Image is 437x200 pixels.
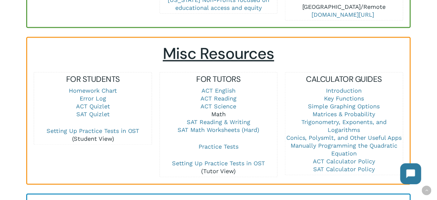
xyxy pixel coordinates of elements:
[160,74,277,85] h5: FOR TUTORS
[313,158,375,165] a: ACT Calculator Policy
[326,87,362,94] a: Introduction
[47,128,140,135] a: Setting Up Practice Tests in OST
[211,111,226,118] a: Math
[285,74,403,85] h5: CALCULATOR GUIDES
[76,111,110,118] a: SAT Quizlet
[200,103,236,110] a: ACT Science
[394,157,428,191] iframe: Chatbot
[187,119,250,126] a: SAT Reading & Writing
[172,160,265,167] a: Setting Up Practice Tests in OST
[178,127,259,134] a: SAT Math Worksheets (Hard)
[301,119,387,134] a: Trigonometry, Exponents, and Logarithms
[34,127,151,143] p: (Student View)
[76,103,110,110] a: ACT Quizlet
[286,135,402,141] a: Conics, Polysmlt, and Other Useful Apps
[199,143,238,150] a: Practice Tests
[312,11,374,18] a: [DOMAIN_NAME][URL]
[200,95,237,102] a: ACT Reading
[285,3,403,19] p: [GEOGRAPHIC_DATA]/Remote
[308,103,380,110] a: Simple Graphing Options
[80,95,106,102] a: Error Log
[34,74,151,85] h5: FOR STUDENTS
[201,87,236,94] a: ACT English
[69,87,117,94] a: Homework Chart
[291,142,397,157] a: Manually Programming the Quadratic Equation
[324,95,364,102] a: Key Functions
[160,160,277,175] p: (Tutor View)
[313,111,375,118] a: Matrices & Probability
[163,44,274,64] span: Misc Resources
[313,166,375,173] a: SAT Calculator Policy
